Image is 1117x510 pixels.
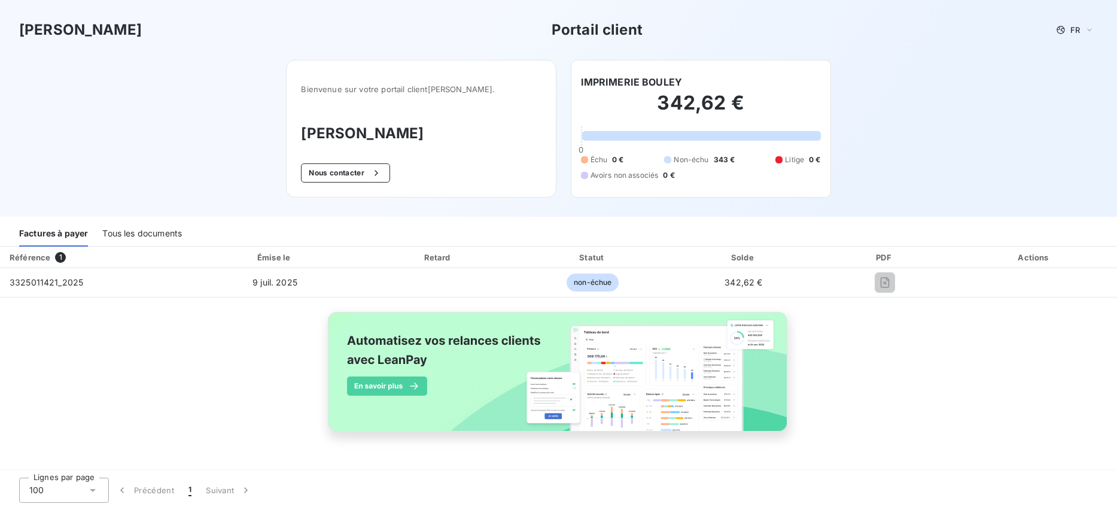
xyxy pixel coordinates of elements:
span: Litige [785,154,804,165]
span: 343 € [714,154,735,165]
h3: [PERSON_NAME] [19,19,142,41]
span: 100 [29,484,44,496]
h3: [PERSON_NAME] [301,123,541,144]
span: Échu [591,154,608,165]
span: 0 € [612,154,623,165]
span: 1 [188,484,191,496]
div: Référence [10,253,50,262]
span: Non-échu [674,154,708,165]
h2: 342,62 € [581,91,821,127]
div: Émise le [192,251,357,263]
img: banner [317,305,801,452]
div: Actions [954,251,1115,263]
div: Factures à payer [19,221,88,247]
h6: IMPRIMERIE BOULEY [581,75,683,89]
button: Nous contacter [301,163,389,183]
div: PDF [820,251,949,263]
div: Solde [671,251,815,263]
div: Tous les documents [102,221,182,247]
button: Suivant [199,478,259,503]
h3: Portail client [552,19,643,41]
span: 0 € [663,170,674,181]
span: 9 juil. 2025 [252,277,297,287]
button: 1 [181,478,199,503]
span: 1 [55,252,66,263]
span: Avoirs non associés [591,170,659,181]
button: Précédent [109,478,181,503]
span: FR [1070,25,1080,35]
span: 3325011421_2025 [10,277,83,287]
span: non-échue [567,274,619,292]
div: Statut [519,251,666,263]
div: Retard [363,251,514,263]
span: 0 € [809,154,820,165]
span: 342,62 € [725,277,762,287]
span: 0 [579,145,583,154]
span: Bienvenue sur votre portail client [PERSON_NAME] . [301,84,541,94]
